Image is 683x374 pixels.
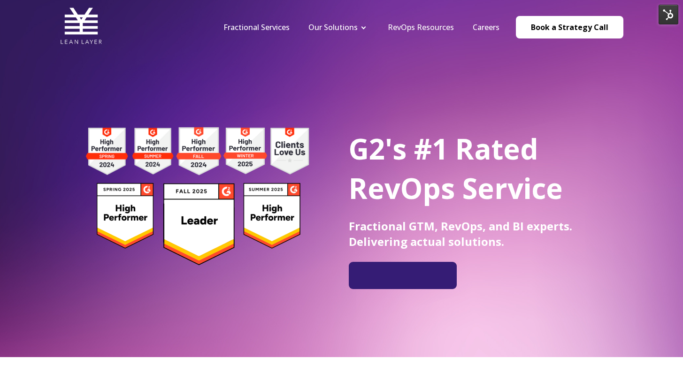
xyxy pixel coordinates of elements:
a: Fractional Services [223,22,290,32]
a: Our Solutions [308,22,358,32]
span: Fractional GTM, RevOps, and BI experts. Delivering actual solutions. [349,218,572,249]
img: HubSpot Tools Menu Toggle [659,5,678,24]
iframe: Embedded CTA [353,266,452,285]
a: RevOps Resources [388,22,454,32]
a: Careers [473,22,499,32]
span: G2's #1 Rated RevOps Service [349,130,563,207]
img: g2 badges [69,124,325,268]
img: Lean Layer Logo [60,5,102,47]
a: Book a Strategy Call [516,16,623,38]
div: Navigation Menu [214,22,509,32]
